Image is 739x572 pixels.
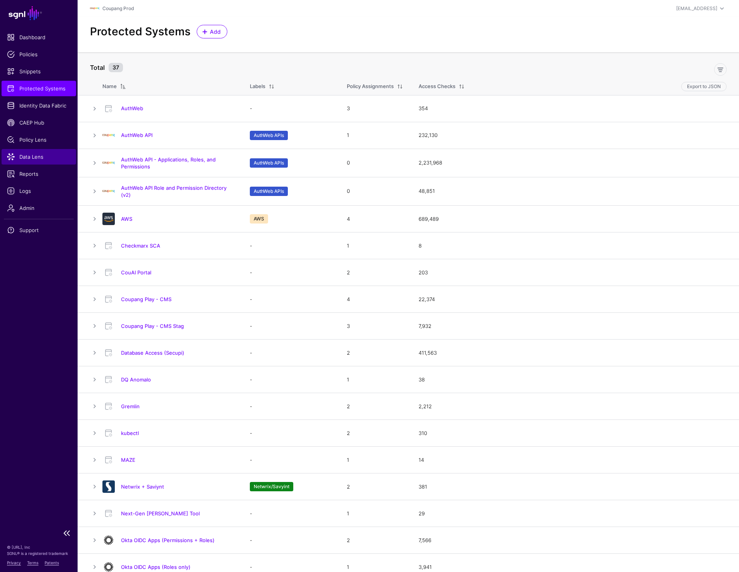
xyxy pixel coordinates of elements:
td: 1 [339,500,411,527]
td: - [242,313,339,340]
td: 3 [339,95,411,122]
div: Policy Assignments [347,83,394,90]
td: 1 [339,122,411,149]
span: Reports [7,170,71,178]
a: Gremlin [121,403,140,409]
td: - [242,447,339,473]
a: Identity Data Fabric [2,98,76,113]
div: 48,851 [419,187,727,195]
img: svg+xml;base64,PHN2ZyBpZD0iTG9nbyIgeG1sbnM9Imh0dHA6Ly93d3cudzMub3JnLzIwMDAvc3ZnIiB3aWR0aD0iMTIxLj... [102,129,115,142]
a: AWS [121,216,132,222]
td: 4 [339,206,411,232]
td: 2 [339,420,411,447]
td: 2 [339,527,411,554]
h2: Protected Systems [90,25,190,38]
td: 2 [339,473,411,500]
div: Labels [250,83,265,90]
td: 1 [339,366,411,393]
td: - [242,340,339,366]
img: svg+xml;base64,PD94bWwgdmVyc2lvbj0iMS4wIiBlbmNvZGluZz0iVVRGLTgiIHN0YW5kYWxvbmU9Im5vIj8+CjwhLS0gQ3... [102,185,115,198]
a: MAZE [121,457,135,463]
div: 2,212 [419,403,727,411]
span: CAEP Hub [7,119,71,127]
div: 354 [419,105,727,113]
img: svg+xml;base64,PD94bWwgdmVyc2lvbj0iMS4wIiBlbmNvZGluZz0idXRmLTgiPz4KPCEtLSBHZW5lcmF0b3I6IEFkb2JlIE... [102,480,115,493]
div: [EMAIL_ADDRESS] [676,5,717,12]
span: Support [7,226,71,234]
div: 2,231,968 [419,159,727,167]
a: Okta OIDC Apps (Permissions + Roles) [121,537,215,543]
span: Data Lens [7,153,71,161]
td: 1 [339,447,411,473]
span: Protected Systems [7,85,71,92]
span: Policies [7,50,71,58]
td: - [242,259,339,286]
a: SGNL [5,5,73,22]
span: Admin [7,204,71,212]
td: 1 [339,232,411,259]
strong: Total [90,64,105,71]
img: svg+xml;base64,PD94bWwgdmVyc2lvbj0iMS4wIiBlbmNvZGluZz0iVVRGLTgiIHN0YW5kYWxvbmU9Im5vIj8+CjwhLS0gQ3... [102,157,115,169]
span: Policy Lens [7,136,71,144]
div: Access Checks [419,83,455,90]
span: AWS [250,214,268,224]
img: svg+xml;base64,PHN2ZyB3aWR0aD0iNjQiIGhlaWdodD0iNjQiIHZpZXdCb3g9IjAgMCA2NCA2NCIgZmlsbD0ibm9uZSIgeG... [102,213,115,225]
a: Coupang Prod [102,5,134,11]
td: 4 [339,286,411,313]
div: 3,941 [419,563,727,571]
a: AuthWeb API - Applications, Roles, and Permissions [121,156,216,170]
a: CouAI Portal [121,269,151,276]
td: - [242,393,339,420]
span: AuthWeb APIs [250,131,288,140]
a: Admin [2,200,76,216]
a: Coupang Play - CMS Stag [121,323,184,329]
a: Data Lens [2,149,76,165]
p: © [URL], Inc [7,544,71,550]
a: Reports [2,166,76,182]
span: Dashboard [7,33,71,41]
a: Policies [2,47,76,62]
div: 381 [419,483,727,491]
div: 7,566 [419,537,727,544]
td: - [242,286,339,313]
small: 37 [109,63,123,72]
div: 689,489 [419,215,727,223]
a: Patents [45,560,59,565]
a: Logs [2,183,76,199]
a: Okta OIDC Apps (Roles only) [121,564,190,570]
a: Dashboard [2,29,76,45]
img: svg+xml;base64,PHN2ZyBpZD0iTG9nbyIgeG1sbnM9Imh0dHA6Ly93d3cudzMub3JnLzIwMDAvc3ZnIiB3aWR0aD0iMTIxLj... [90,4,99,13]
a: Add [197,25,227,38]
span: Netwrix/Savyint [250,482,293,491]
a: Checkmarx SCA [121,243,160,249]
td: - [242,420,339,447]
div: 232,130 [419,132,727,139]
div: 310 [419,430,727,437]
span: AuthWeb APIs [250,187,288,196]
td: - [242,232,339,259]
p: SGNL® is a registered trademark [7,550,71,556]
div: 7,932 [419,322,727,330]
span: Add [209,28,222,36]
div: 38 [419,376,727,384]
img: svg+xml;base64,PHN2ZyB3aWR0aD0iNjQiIGhlaWdodD0iNjQiIHZpZXdCb3g9IjAgMCA2NCA2NCIgZmlsbD0ibm9uZSIgeG... [102,534,115,546]
a: Terms [27,560,38,565]
div: 14 [419,456,727,464]
span: AuthWeb APIs [250,158,288,168]
div: 22,374 [419,296,727,303]
a: Next-Gen [PERSON_NAME] Tool [121,510,200,517]
a: DQ Anomalo [121,376,151,383]
a: kubectl [121,430,139,436]
td: - [242,95,339,122]
span: Snippets [7,68,71,75]
div: 29 [419,510,727,518]
button: Export to JSON [681,82,727,91]
td: 3 [339,313,411,340]
td: 2 [339,393,411,420]
a: Database Access (Secupi) [121,350,184,356]
a: AuthWeb [121,105,143,111]
td: 2 [339,259,411,286]
div: 411,563 [419,349,727,357]
span: Logs [7,187,71,195]
td: - [242,366,339,393]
